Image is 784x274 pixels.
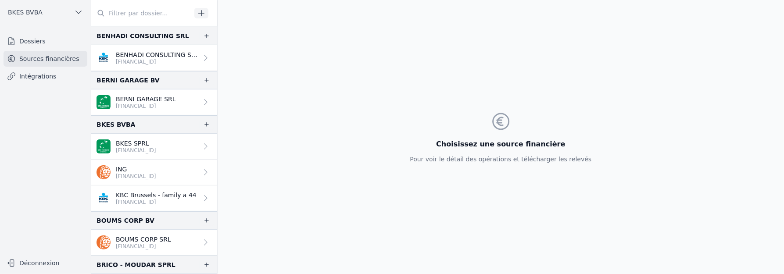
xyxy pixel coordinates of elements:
p: [FINANCIAL_ID] [116,243,171,250]
h3: Choisissez une source financière [410,139,591,149]
p: [FINANCIAL_ID] [116,58,198,65]
span: BKES BVBA [8,8,43,17]
div: BERNI GARAGE BV [97,75,160,85]
img: ing.png [97,235,111,249]
a: BKES SPRL [FINANCIAL_ID] [91,134,217,160]
p: BOUMS CORP SRL [116,235,171,244]
a: ING [FINANCIAL_ID] [91,160,217,185]
a: Dossiers [4,33,87,49]
p: [FINANCIAL_ID] [116,173,156,180]
img: KBC_BRUSSELS_KREDBEBB.png [97,191,111,205]
p: BERNI GARAGE SRL [116,95,176,103]
div: BENHADI CONSULTING SRL [97,31,189,41]
button: Déconnexion [4,256,87,270]
div: BOUMS CORP BV [97,215,154,226]
input: Filtrer par dossier... [91,5,191,21]
a: BOUMS CORP SRL [FINANCIAL_ID] [91,230,217,256]
a: Intégrations [4,68,87,84]
div: BRICO - MOUDAR SPRL [97,260,175,270]
p: BKES SPRL [116,139,156,148]
div: BKES BVBA [97,119,135,130]
img: BNP_BE_BUSINESS_GEBABEBB.png [97,139,111,153]
a: BERNI GARAGE SRL [FINANCIAL_ID] [91,89,217,115]
img: KBC_BRUSSELS_KREDBEBB.png [97,51,111,65]
p: BENHADI CONSULTING SRL [116,50,198,59]
p: Pour voir le détail des opérations et télécharger les relevés [410,155,591,164]
img: ing.png [97,165,111,179]
p: [FINANCIAL_ID] [116,199,197,206]
a: Sources financières [4,51,87,67]
a: KBC Brussels - family a 44 [FINANCIAL_ID] [91,185,217,211]
p: [FINANCIAL_ID] [116,103,176,110]
p: ING [116,165,156,174]
a: BENHADI CONSULTING SRL [FINANCIAL_ID] [91,45,217,71]
p: [FINANCIAL_ID] [116,147,156,154]
button: BKES BVBA [4,5,87,19]
img: BNP_BE_BUSINESS_GEBABEBB.png [97,95,111,109]
p: KBC Brussels - family a 44 [116,191,197,199]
